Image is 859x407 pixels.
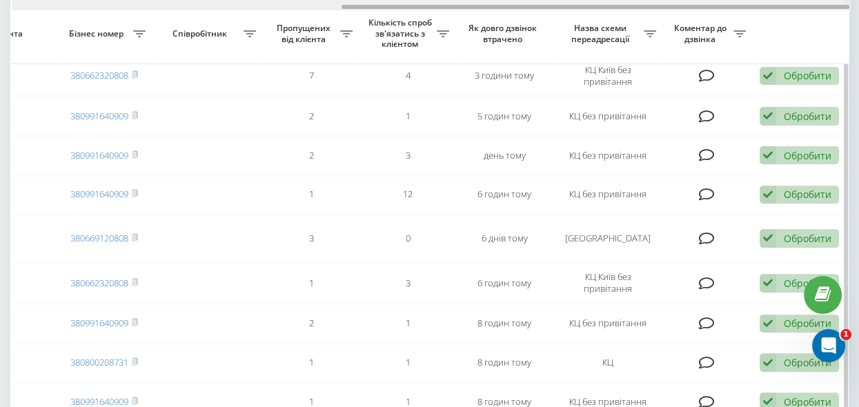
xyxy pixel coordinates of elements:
[784,110,831,123] div: Обробити
[670,23,733,44] span: Коментар до дзвінка
[784,232,831,245] div: Обробити
[63,28,133,39] span: Бізнес номер
[560,23,644,44] span: Назва схеми переадресації
[553,98,663,135] td: КЦ без привітання
[553,215,663,261] td: [GEOGRAPHIC_DATA]
[553,57,663,95] td: КЦ Київ без привітання
[70,69,128,81] a: 380662320808
[456,176,553,212] td: 6 годин тому
[456,264,553,302] td: 6 годин тому
[263,215,359,261] td: 3
[70,356,128,368] a: 380800208731
[70,317,128,329] a: 380991640909
[456,98,553,135] td: 5 годин тому
[159,28,244,39] span: Співробітник
[456,305,553,341] td: 8 годин тому
[70,149,128,161] a: 380991640909
[784,317,831,330] div: Обробити
[359,57,456,95] td: 4
[70,110,128,122] a: 380991640909
[784,149,831,162] div: Обробити
[359,137,456,174] td: 3
[359,176,456,212] td: 12
[553,176,663,212] td: КЦ без привітання
[359,305,456,341] td: 1
[456,57,553,95] td: 3 години тому
[784,69,831,82] div: Обробити
[263,344,359,381] td: 1
[553,137,663,174] td: КЦ без привітання
[70,232,128,244] a: 380669120808
[553,305,663,341] td: КЦ без привітання
[784,277,831,290] div: Обробити
[812,329,845,362] iframe: Intercom live chat
[456,215,553,261] td: 6 днів тому
[840,329,851,340] span: 1
[70,277,128,289] a: 380662320808
[263,98,359,135] td: 2
[359,264,456,302] td: 3
[467,23,542,44] span: Як довго дзвінок втрачено
[70,188,128,200] a: 380991640909
[263,264,359,302] td: 1
[263,305,359,341] td: 2
[784,188,831,201] div: Обробити
[270,23,340,44] span: Пропущених від клієнта
[263,57,359,95] td: 7
[456,137,553,174] td: день тому
[784,356,831,369] div: Обробити
[263,137,359,174] td: 2
[553,264,663,302] td: КЦ Київ без привітання
[359,215,456,261] td: 0
[366,17,437,50] span: Кількість спроб зв'язатись з клієнтом
[359,98,456,135] td: 1
[359,344,456,381] td: 1
[456,344,553,381] td: 8 годин тому
[553,344,663,381] td: КЦ
[263,176,359,212] td: 1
